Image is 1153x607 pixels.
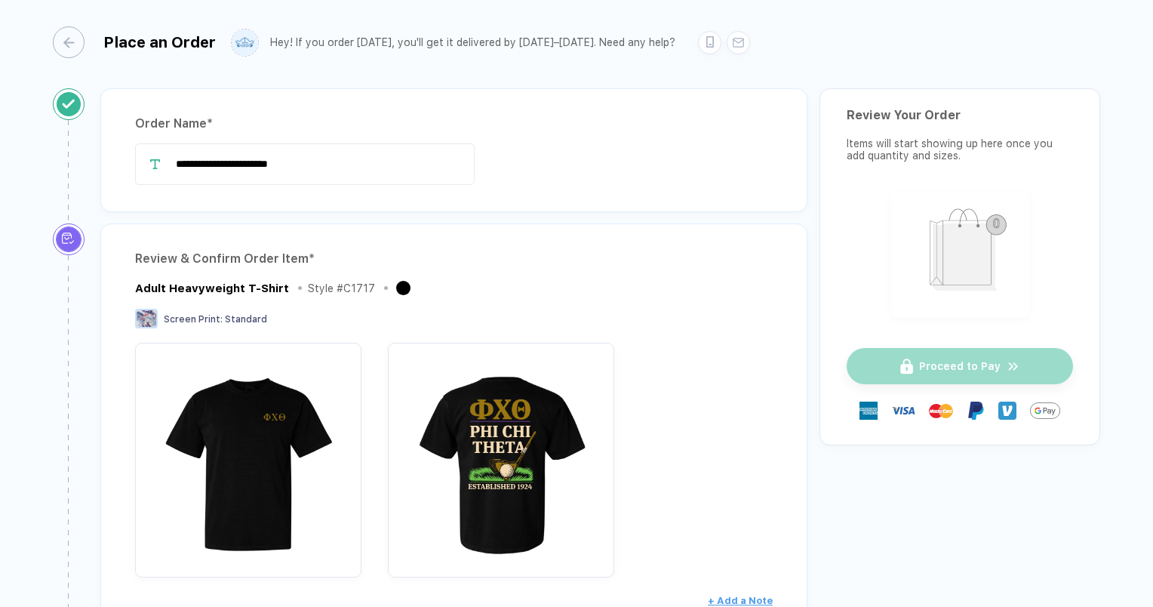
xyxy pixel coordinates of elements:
img: visa [891,399,915,423]
img: GPay [1030,396,1060,426]
img: user profile [232,29,258,56]
span: Screen Print : [164,314,223,325]
img: 39c98b83-4f2a-4c9a-8f91-e9308850b463_nt_back_1755353101762.jpg [395,350,607,562]
img: 39c98b83-4f2a-4c9a-8f91-e9308850b463_nt_front_1755353101756.jpg [143,350,354,562]
div: Review & Confirm Order Item [135,247,773,271]
img: Venmo [998,402,1016,420]
span: + Add a Note [708,595,773,606]
span: Standard [225,314,267,325]
img: Screen Print [135,309,158,328]
img: shopping_bag.png [898,199,1022,308]
img: express [859,402,878,420]
div: Style # C1717 [308,282,375,294]
img: Paypal [967,402,985,420]
img: master-card [929,399,953,423]
div: Items will start showing up here once you add quantity and sizes. [847,137,1073,162]
div: Review Your Order [847,108,1073,122]
div: Order Name [135,112,773,136]
div: Hey! If you order [DATE], you'll get it delivered by [DATE]–[DATE]. Need any help? [270,36,675,49]
div: Place an Order [103,33,216,51]
div: Adult Heavyweight T-Shirt [135,282,289,295]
